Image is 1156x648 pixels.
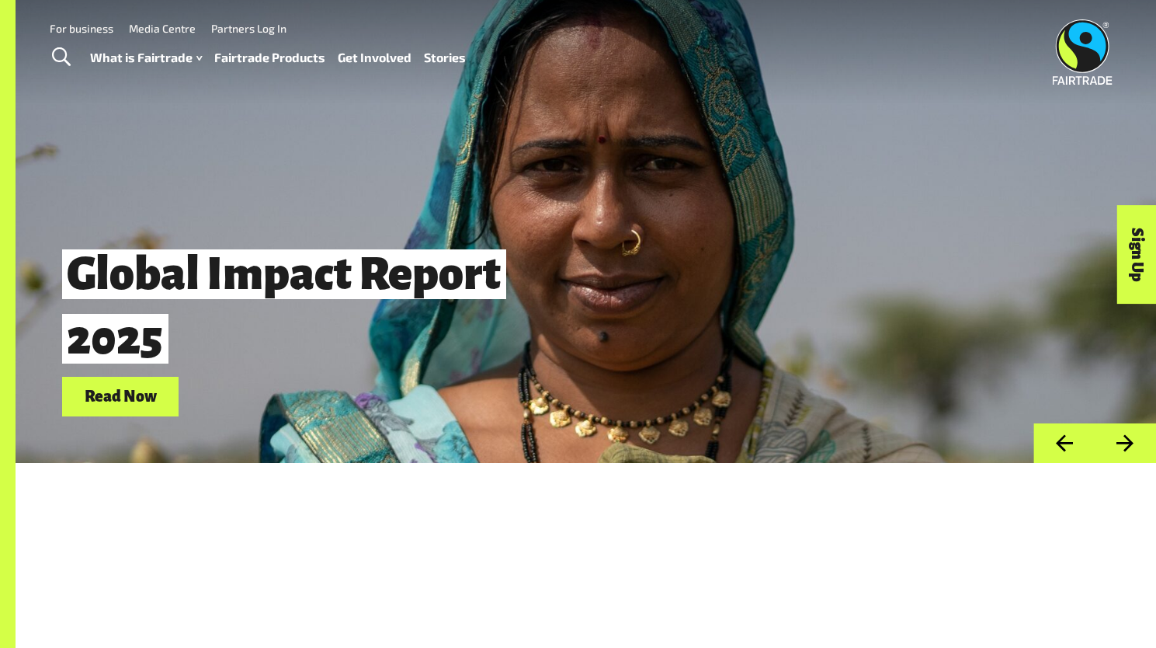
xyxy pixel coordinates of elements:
img: Fairtrade Australia New Zealand logo [1053,19,1113,85]
a: Get Involved [338,47,411,69]
button: Previous [1033,423,1095,463]
a: For business [50,22,113,35]
a: Media Centre [129,22,196,35]
button: Next [1095,423,1156,463]
span: Global Impact Report 2025 [62,249,506,364]
a: Toggle Search [42,38,80,77]
a: Partners Log In [211,22,286,35]
a: Fairtrade Products [214,47,325,69]
a: Stories [424,47,466,69]
a: What is Fairtrade [90,47,202,69]
a: Read Now [62,377,179,416]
